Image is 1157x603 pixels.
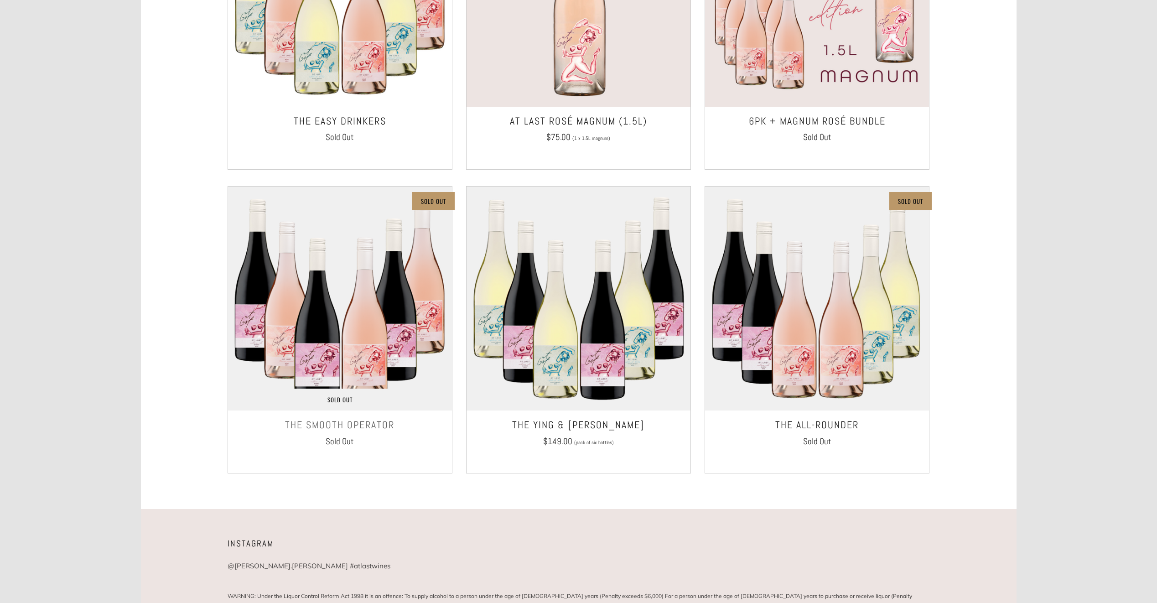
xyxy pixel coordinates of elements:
[228,112,452,158] a: The Easy Drinkers Sold Out
[326,436,354,447] span: Sold Out
[898,195,923,207] p: Sold Out
[467,112,690,158] a: At Last Rosé Magnum (1.5L) $75.00 (1 x 1.5L magnum)
[710,416,924,434] h3: THE ALL-ROUNDER
[543,436,572,447] span: $149.00
[471,112,686,130] h3: At Last Rosé Magnum (1.5L)
[471,416,686,434] h3: The Ying & [PERSON_NAME]
[710,112,924,130] h3: 6PK + MAGNUM ROSÉ BUNDLE
[705,112,929,158] a: 6PK + MAGNUM ROSÉ BUNDLE Sold Out
[228,389,452,411] a: Sold Out
[572,136,610,141] span: (1 x 1.5L magnum)
[233,416,447,434] h3: The Smooth Operator
[705,416,929,462] a: THE ALL-ROUNDER Sold Out
[803,131,831,143] span: Sold Out
[228,559,390,573] a: @[PERSON_NAME].[PERSON_NAME] #atlastwines
[421,195,446,207] p: Sold Out
[803,436,831,447] span: Sold Out
[546,131,571,143] span: $75.00
[574,440,614,445] span: (pack of six bottles)
[233,112,447,130] h3: The Easy Drinkers
[228,416,452,462] a: The Smooth Operator Sold Out
[228,536,572,551] h4: INSTAGRAM
[467,416,690,462] a: The Ying & [PERSON_NAME] $149.00 (pack of six bottles)
[326,131,354,143] span: Sold Out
